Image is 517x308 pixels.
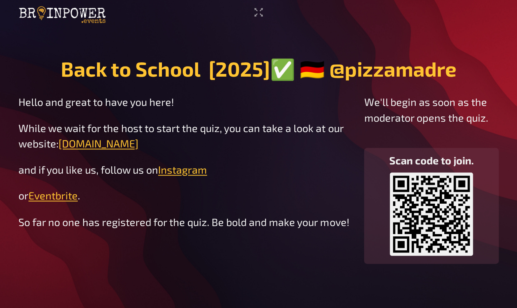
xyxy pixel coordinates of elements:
[364,94,499,125] p: We'll begin as soon as the moderator opens the quiz.
[61,57,457,82] h1: Back to School [2025]✅ 🇩🇪 @pizzamadre
[251,6,266,18] button: Enter Fullscreen
[370,154,492,166] h3: Scan code to join.
[58,137,138,149] a: [DOMAIN_NAME]
[28,189,78,201] a: Eventbrite
[18,216,352,228] div: So far no one has registered for the quiz. Be bold and make your move!
[158,163,207,176] a: Instagram
[18,95,174,108] span: Hello and great to have you here!
[18,163,158,176] span: and if you like us, follow us on
[18,122,345,150] span: While we wait for the host to start the quiz, you can take a look at our website:
[78,189,80,201] span: .
[18,189,28,201] span: or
